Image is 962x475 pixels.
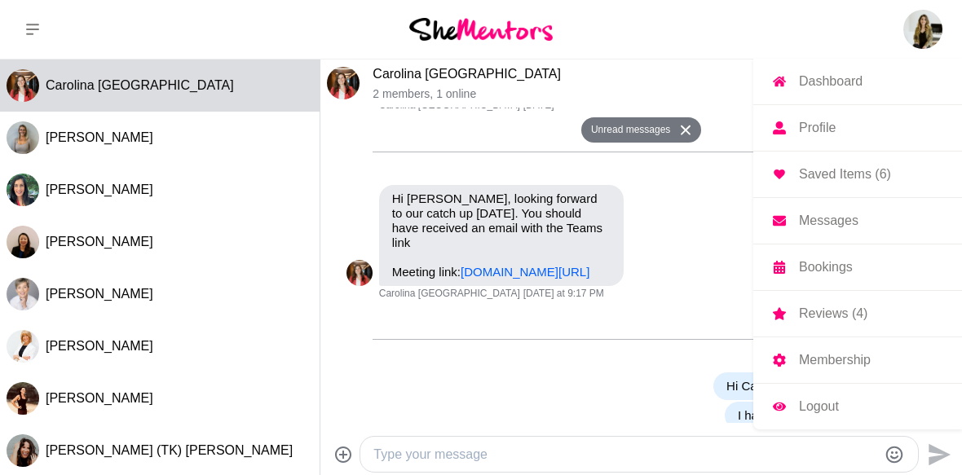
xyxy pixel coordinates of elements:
p: I have received the invite thanks :) [738,408,924,423]
img: She Mentors Logo [409,18,553,40]
a: [DOMAIN_NAME][URL] [461,265,589,279]
button: Send [919,436,955,473]
p: 2 members , 1 online [373,87,923,101]
span: [PERSON_NAME] [46,235,153,248]
button: Emoji picker [885,445,904,464]
img: C [346,260,373,286]
p: Bookings [799,261,853,274]
div: Louise Stroyov [7,226,39,258]
p: Hi [PERSON_NAME], looking forward to our catch up [DATE]. You should have received an email with ... [392,191,611,250]
p: Reviews (4) [799,307,867,320]
textarea: Type your message [373,445,877,464]
img: K [7,382,39,415]
img: C [7,69,39,102]
div: Chloe Green [7,121,39,154]
a: Bookings [753,244,962,290]
time: 2025-08-25T11:17:00.285Z [523,288,604,301]
img: A [7,278,39,310]
button: Unread messages [581,117,675,143]
span: [PERSON_NAME] [46,391,153,405]
span: [PERSON_NAME] [46,130,153,144]
p: Profile [799,121,836,134]
img: L [7,226,39,258]
a: Carolina [GEOGRAPHIC_DATA] [373,67,561,81]
span: Carolina [GEOGRAPHIC_DATA] [46,78,234,92]
img: T [7,434,39,467]
div: Anita Balogh [7,278,39,310]
span: [PERSON_NAME] (TK) [PERSON_NAME] [46,443,293,457]
span: [PERSON_NAME] [46,287,153,301]
a: Dashboard [753,59,962,104]
a: MahsaDashboardProfileSaved Items (6)MessagesBookingsReviews (4)MembershipLogout [903,10,942,49]
div: Carolina Portugal [327,67,360,99]
p: Messages [799,214,858,227]
img: K [7,330,39,363]
div: Carolina Portugal [346,260,373,286]
span: [PERSON_NAME] [46,183,153,196]
span: Carolina [GEOGRAPHIC_DATA] [379,288,520,301]
div: Hema Prashar [7,174,39,206]
a: Saved Items (6) [753,152,962,197]
span: [PERSON_NAME] [46,339,153,353]
div: Taliah-Kate (TK) Byron [7,434,39,467]
a: Messages [753,198,962,244]
img: C [327,67,360,99]
p: Meeting link: [392,265,611,279]
p: Dashboard [799,75,863,88]
img: H [7,174,39,206]
div: Carolina Portugal [7,69,39,102]
img: Mahsa [903,10,942,49]
a: Profile [753,105,962,151]
div: Kat Millar [7,330,39,363]
div: Kristy Eagleton [7,382,39,415]
p: Logout [799,400,839,413]
p: Membership [799,354,871,367]
a: Reviews (4) [753,291,962,336]
p: Hi Carolina, you mean [DATE] right? [726,379,924,394]
img: C [7,121,39,154]
p: Saved Items (6) [799,168,891,181]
